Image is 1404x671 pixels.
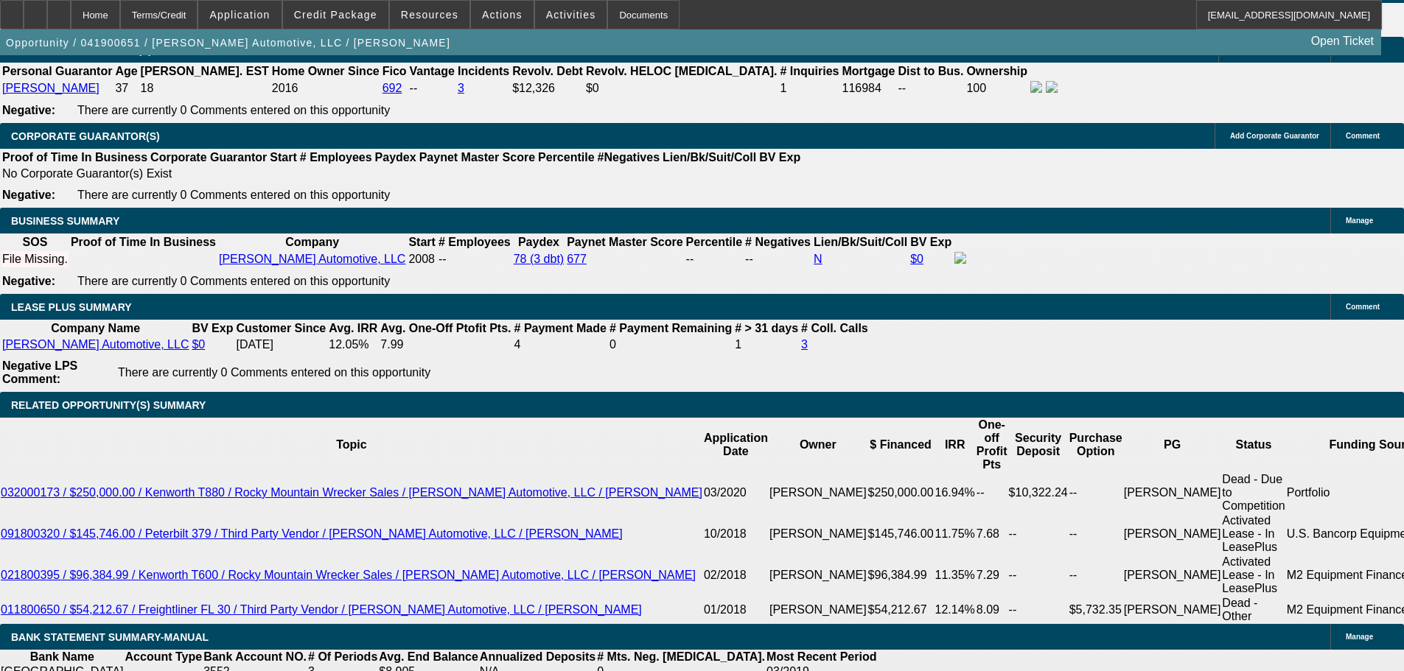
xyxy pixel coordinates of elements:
[514,253,564,265] a: 78 (3 dbt)
[1346,217,1373,225] span: Manage
[77,104,390,116] span: There are currently 0 Comments entered on this opportunity
[1069,596,1123,624] td: $5,732.35
[458,65,509,77] b: Incidents
[954,252,966,264] img: facebook-icon.png
[663,151,756,164] b: Lien/Bk/Suit/Coll
[114,80,138,96] td: 37
[703,513,769,555] td: 10/2018
[1,603,642,616] a: 011800650 / $54,212.67 / Freightliner FL 30 / Third Party Vendor / [PERSON_NAME] Automotive, LLC ...
[1123,513,1222,555] td: [PERSON_NAME]
[910,253,923,265] a: $0
[686,253,742,266] div: --
[976,596,1008,624] td: 8.09
[401,9,458,21] span: Resources
[779,80,839,96] td: 1
[801,338,808,351] a: 3
[535,1,607,29] button: Activities
[270,151,296,164] b: Start
[567,253,587,265] a: 677
[867,513,935,555] td: $145,746.00
[408,251,436,267] td: 2008
[1221,418,1285,472] th: Status
[408,236,435,248] b: Start
[935,472,976,513] td: 16.94%
[586,65,778,77] b: Revolv. HELOC [MEDICAL_DATA].
[1123,472,1222,513] td: [PERSON_NAME]
[1221,513,1285,555] td: Activated Lease - In LeasePlus
[1069,418,1123,472] th: Purchase Option
[769,555,867,596] td: [PERSON_NAME]
[745,253,811,266] div: --
[1230,132,1319,140] span: Add Corporate Guarantor
[842,65,895,77] b: Mortgage
[375,151,416,164] b: Paydex
[70,235,217,250] th: Proof of Time In Business
[585,80,778,96] td: $0
[409,80,455,96] td: --
[1,527,623,540] a: 091800320 / $145,746.00 / Peterbilt 379 / Third Party Vendor / [PERSON_NAME] Automotive, LLC / [P...
[703,596,769,624] td: 01/2018
[1008,513,1069,555] td: --
[236,322,326,334] b: Customer Since
[518,236,559,248] b: Paydex
[867,418,935,472] th: $ Financed
[1123,418,1222,472] th: PG
[598,151,660,164] b: #Negatives
[898,80,965,96] td: --
[1008,596,1069,624] td: --
[378,650,479,664] th: Avg. End Balance
[976,472,1008,513] td: --
[2,189,55,201] b: Negative:
[380,337,511,352] td: 7.99
[294,9,377,21] span: Credit Package
[283,1,388,29] button: Credit Package
[2,338,189,351] a: [PERSON_NAME] Automotive, LLC
[935,418,976,472] th: IRR
[328,337,378,352] td: 12.05%
[686,236,742,248] b: Percentile
[118,366,430,379] span: There are currently 0 Comments entered on this opportunity
[609,337,733,352] td: 0
[976,418,1008,472] th: One-off Profit Pts
[1008,472,1069,513] td: $10,322.24
[780,65,839,77] b: # Inquiries
[610,322,732,334] b: # Payment Remaining
[1,569,696,581] a: 021800395 / $96,384.99 / Kenworth T600 / Rocky Mountain Wrecker Sales / [PERSON_NAME] Automotive,...
[745,236,811,248] b: # Negatives
[115,65,137,77] b: Age
[458,82,464,94] a: 3
[769,596,867,624] td: [PERSON_NAME]
[1,486,702,499] a: 032000173 / $250,000.00 / Kenworth T880 / Rocky Mountain Wrecker Sales / [PERSON_NAME] Automotive...
[383,82,402,94] a: 692
[898,65,964,77] b: Dist to Bus.
[1221,555,1285,596] td: Activated Lease - In LeasePlus
[11,215,119,227] span: BUSINESS SUMMARY
[2,359,77,385] b: Negative LPS Comment:
[1123,555,1222,596] td: [PERSON_NAME]
[6,37,450,49] span: Opportunity / 041900651 / [PERSON_NAME] Automotive, LLC / [PERSON_NAME]
[410,65,455,77] b: Vantage
[2,65,112,77] b: Personal Guarantor
[140,80,270,96] td: 18
[11,399,206,411] span: RELATED OPPORTUNITY(S) SUMMARY
[935,596,976,624] td: 12.14%
[910,236,951,248] b: BV Exp
[329,322,377,334] b: Avg. IRR
[209,9,270,21] span: Application
[77,275,390,287] span: There are currently 0 Comments entered on this opportunity
[1008,418,1069,472] th: Security Deposit
[2,82,99,94] a: [PERSON_NAME]
[2,253,68,266] div: File Missing.
[439,236,511,248] b: # Employees
[1030,81,1042,93] img: facebook-icon.png
[1221,472,1285,513] td: Dead - Due to Competition
[1069,472,1123,513] td: --
[769,418,867,472] th: Owner
[514,322,607,334] b: # Payment Made
[192,322,233,334] b: BV Exp
[514,337,607,352] td: 4
[1346,132,1380,140] span: Comment
[814,236,907,248] b: Lien/Bk/Suit/Coll
[383,65,407,77] b: Fico
[192,338,205,351] a: $0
